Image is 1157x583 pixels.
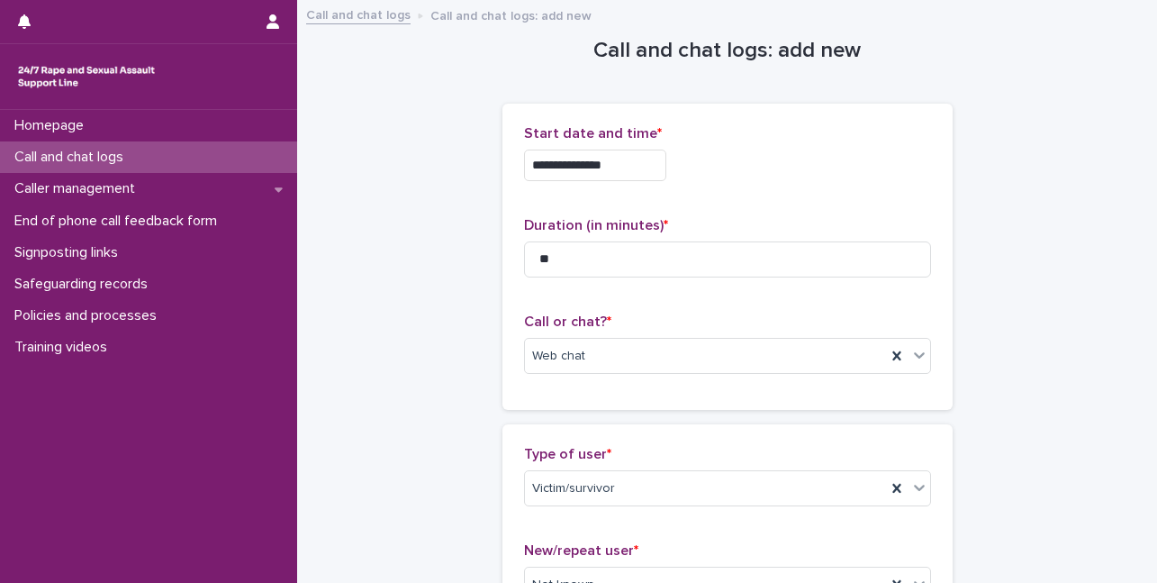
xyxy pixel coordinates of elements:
span: Type of user [524,447,611,461]
p: Training videos [7,339,122,356]
span: Duration (in minutes) [524,218,668,232]
p: Call and chat logs: add new [430,5,592,24]
a: Call and chat logs [306,4,411,24]
span: New/repeat user [524,543,638,558]
p: End of phone call feedback form [7,213,231,230]
p: Safeguarding records [7,276,162,293]
span: Start date and time [524,126,662,141]
p: Call and chat logs [7,149,138,166]
p: Policies and processes [7,307,171,324]
span: Call or chat? [524,314,611,329]
p: Homepage [7,117,98,134]
span: Victim/survivor [532,479,615,498]
p: Signposting links [7,244,132,261]
span: Web chat [532,347,585,366]
p: Caller management [7,180,149,197]
h1: Call and chat logs: add new [502,38,953,64]
img: rhQMoQhaT3yELyF149Cw [14,59,158,95]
